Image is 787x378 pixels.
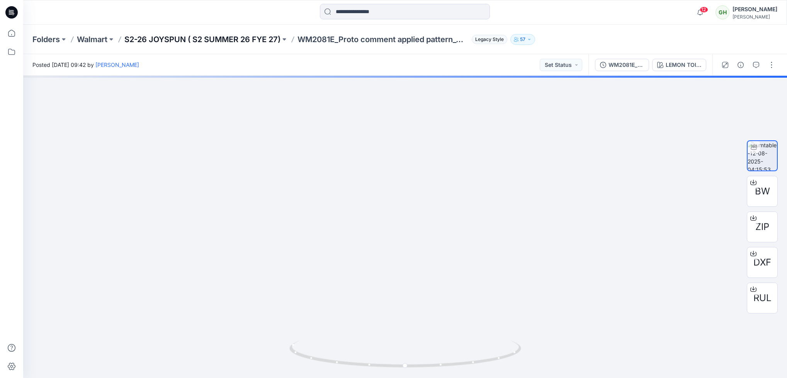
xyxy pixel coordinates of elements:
button: Details [734,59,747,71]
span: Legacy Style [472,35,507,44]
button: LEMON TOILE V4 CW1 LIGHT POWDER PUFF BLUE [652,59,706,71]
button: Legacy Style [469,34,507,45]
p: WM2081E_Proto comment applied pattern_Colorway_REV7 [297,34,469,45]
p: 57 [520,35,525,44]
a: Folders [32,34,60,45]
div: [PERSON_NAME] [733,14,777,20]
div: GH [716,5,729,19]
span: RUL [753,291,772,305]
div: [PERSON_NAME] [733,5,777,14]
div: WM2081E_Proto comment applied pattern_Colorway_REV7 [609,61,644,69]
img: turntable-12-08-2025-04:15:53 [748,141,777,170]
div: LEMON TOILE V4 CW1 LIGHT POWDER PUFF BLUE [666,61,701,69]
span: DXF [753,255,771,269]
span: 12 [700,7,708,13]
button: 57 [510,34,535,45]
span: ZIP [755,220,769,234]
button: WM2081E_Proto comment applied pattern_Colorway_REV7 [595,59,649,71]
span: Posted [DATE] 09:42 by [32,61,139,69]
a: S2-26 JOYSPUN ( S2 SUMMER 26 FYE 27) [124,34,280,45]
span: BW [755,184,770,198]
a: [PERSON_NAME] [95,61,139,68]
a: Walmart [77,34,107,45]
